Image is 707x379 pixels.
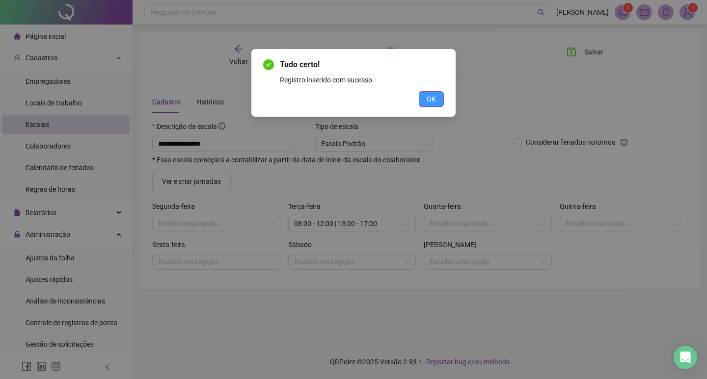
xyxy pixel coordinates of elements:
span: check-circle [263,59,274,70]
button: OK [419,91,444,107]
div: Open Intercom Messenger [674,346,697,369]
span: OK [427,94,436,104]
span: Registro inserido com sucesso. [280,76,374,84]
span: Tudo certo! [280,60,320,69]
